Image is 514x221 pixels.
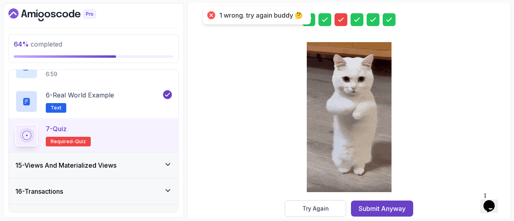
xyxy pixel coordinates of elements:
div: Try Again [302,205,329,213]
iframe: chat widget [480,189,506,213]
span: Required- [51,138,75,145]
a: Dashboard [8,8,114,21]
div: 1 wrong. try again buddy 🤔 [219,11,303,20]
button: 6-Real World ExampleText [15,90,172,113]
p: 6 - Real World Example [46,90,114,100]
button: Submit Anyway [351,201,413,217]
p: 6:59 [46,70,100,78]
span: 64 % [14,40,29,48]
button: Try Again [285,200,346,217]
h3: 15 - Views And Materialized Views [15,160,116,170]
h3: 16 - Transactions [15,187,63,196]
span: quiz [75,138,86,145]
span: Text [51,105,61,111]
div: Submit Anyway [359,204,406,213]
button: 15-Views And Materialized Views [9,152,178,178]
p: 7 - Quiz [46,124,67,134]
img: cool-cat [307,42,392,192]
button: 16-Transactions [9,178,178,204]
button: 7-QuizRequired-quiz [15,124,172,146]
span: completed [14,40,62,48]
